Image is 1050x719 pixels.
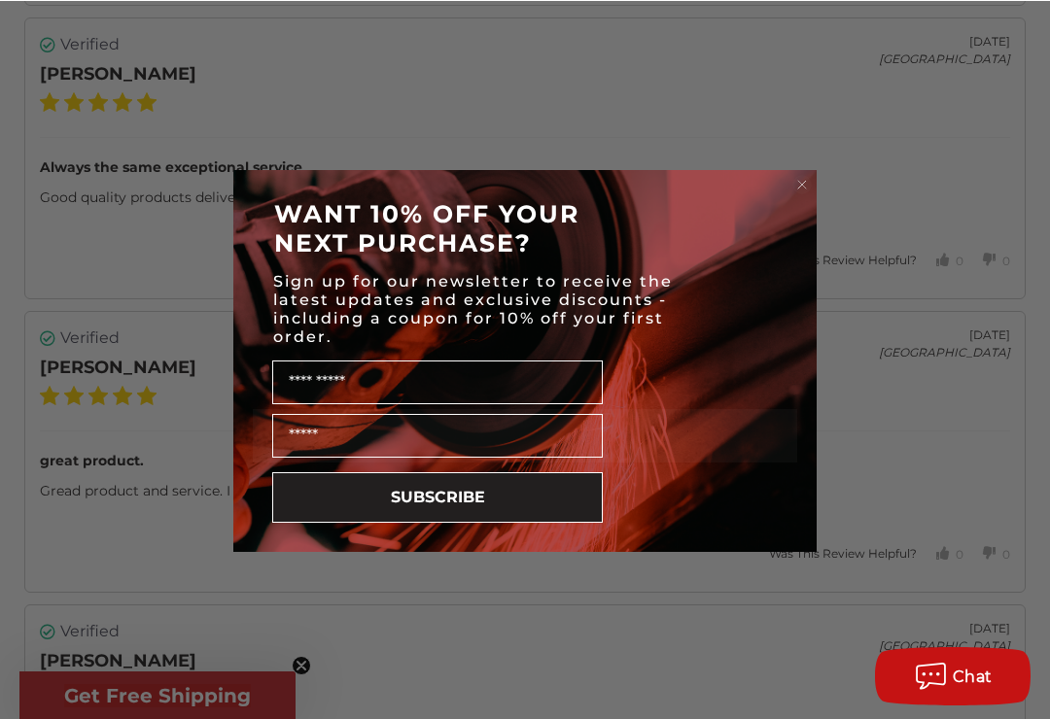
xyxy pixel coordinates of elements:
button: SUBSCRIBE [272,471,603,522]
span: Chat [953,667,993,685]
input: Email [272,413,603,457]
span: WANT 10% OFF YOUR NEXT PURCHASE? [274,198,579,257]
span: Sign up for our newsletter to receive the latest updates and exclusive discounts - including a co... [273,271,673,345]
button: Chat [875,646,1031,704]
button: Close dialog [792,174,812,193]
